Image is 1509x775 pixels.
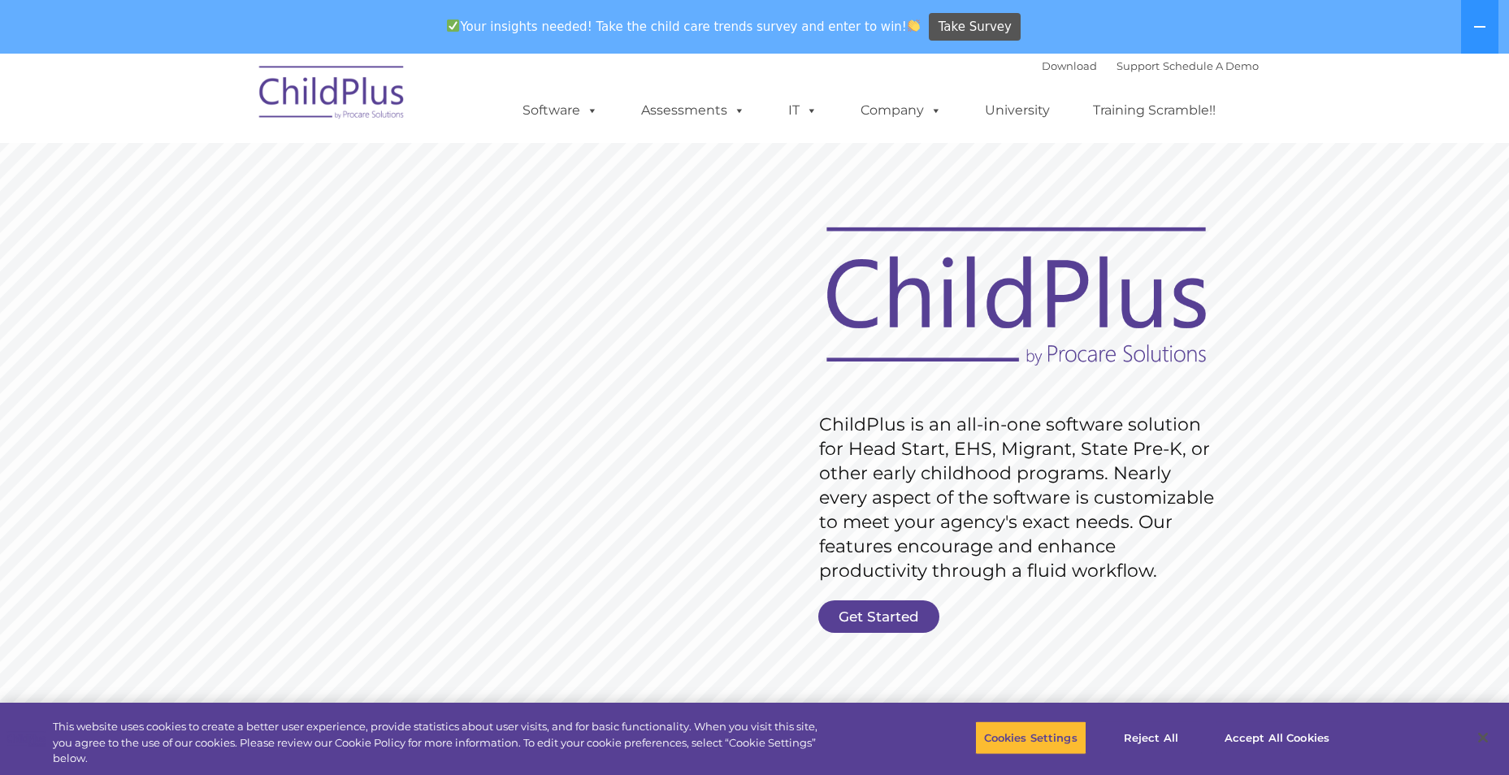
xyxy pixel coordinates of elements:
[975,721,1086,755] button: Cookies Settings
[939,13,1012,41] span: Take Survey
[506,94,614,127] a: Software
[251,54,414,136] img: ChildPlus by Procare Solutions
[1100,721,1202,755] button: Reject All
[1042,59,1097,72] a: Download
[818,600,939,633] a: Get Started
[1117,59,1160,72] a: Support
[1465,720,1501,756] button: Close
[1042,59,1259,72] font: |
[908,19,920,32] img: 👏
[772,94,834,127] a: IT
[440,11,927,42] span: Your insights needed! Take the child care trends survey and enter to win!
[625,94,761,127] a: Assessments
[819,413,1222,583] rs-layer: ChildPlus is an all-in-one software solution for Head Start, EHS, Migrant, State Pre-K, or other ...
[53,719,830,767] div: This website uses cookies to create a better user experience, provide statistics about user visit...
[1216,721,1338,755] button: Accept All Cookies
[1163,59,1259,72] a: Schedule A Demo
[929,13,1021,41] a: Take Survey
[969,94,1066,127] a: University
[447,19,459,32] img: ✅
[1077,94,1232,127] a: Training Scramble!!
[844,94,958,127] a: Company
